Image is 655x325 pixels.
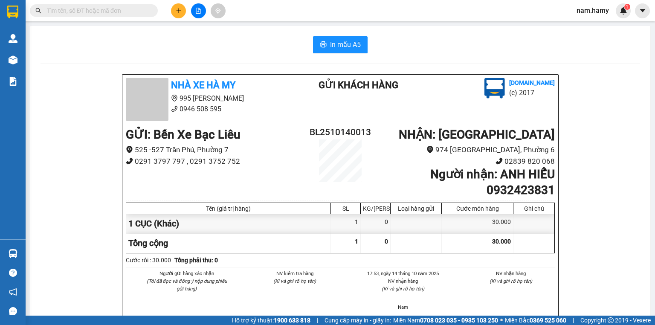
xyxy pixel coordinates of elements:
img: solution-icon [9,77,17,86]
button: printerIn mẫu A5 [313,36,368,53]
span: plus [176,8,182,14]
li: NV nhận hàng [359,277,447,285]
li: NV kiểm tra hàng [251,270,339,277]
span: printer [320,41,327,49]
i: (Kí và ghi rõ họ tên) [490,278,532,284]
span: search [35,8,41,14]
button: caret-down [635,3,650,18]
div: SL [333,205,358,212]
li: 525 -527 Trần Phú, Phường 7 [126,144,304,156]
strong: 0708 023 035 - 0935 103 250 [420,317,498,324]
input: Tìm tên, số ĐT hoặc mã đơn [47,6,148,15]
span: | [317,316,318,325]
div: Loại hàng gửi [393,205,439,212]
b: [DOMAIN_NAME] [509,79,555,86]
li: 0291 3797 797 , 0291 3752 752 [126,156,304,167]
h2: BL2510140013 [304,125,376,139]
img: icon-new-feature [620,7,627,15]
strong: 0369 525 060 [530,317,566,324]
button: aim [211,3,226,18]
span: Cung cấp máy in - giấy in: [325,316,391,325]
span: environment [171,95,178,102]
img: warehouse-icon [9,55,17,64]
i: (Tôi đã đọc và đồng ý nộp dung phiếu gửi hàng) [147,278,227,292]
span: 0 [385,238,388,245]
li: 995 [PERSON_NAME] [126,93,284,104]
li: (c) 2017 [509,87,555,98]
sup: 1 [624,4,630,10]
div: 0 [361,214,391,233]
span: message [9,307,17,315]
span: environment [426,146,434,153]
span: Hỗ trợ kỹ thuật: [232,316,310,325]
button: plus [171,3,186,18]
span: | [573,316,574,325]
span: In mẫu A5 [330,39,361,50]
li: 974 [GEOGRAPHIC_DATA], Phường 6 [376,144,555,156]
div: KG/[PERSON_NAME] [363,205,388,212]
div: Tên (giá trị hàng) [128,205,328,212]
span: phone [126,157,133,165]
span: Miền Nam [393,316,498,325]
span: Tổng cộng [128,238,168,248]
span: 1 [626,4,629,10]
span: question-circle [9,269,17,277]
i: (Kí và ghi rõ họ tên) [273,278,316,284]
span: Miền Bắc [505,316,566,325]
span: environment [126,146,133,153]
li: NV nhận hàng [467,270,555,277]
div: 1 CỤC (Khác) [126,214,331,233]
div: Ghi chú [516,205,552,212]
i: (Kí và ghi rõ họ tên) [382,286,424,292]
span: nam.hamy [570,5,616,16]
span: copyright [608,317,614,323]
b: Nhà Xe Hà My [171,80,235,90]
span: caret-down [639,7,646,15]
div: 30.000 [442,214,513,233]
li: Người gửi hàng xác nhận [143,270,231,277]
img: logo.jpg [484,78,505,99]
span: aim [215,8,221,14]
span: 30.000 [492,238,511,245]
span: file-add [195,8,201,14]
span: notification [9,288,17,296]
img: logo-vxr [7,6,18,18]
b: Người nhận : ANH HIẾU 0932423831 [430,167,555,197]
img: warehouse-icon [9,249,17,258]
li: 02839 820 068 [376,156,555,167]
b: NHẬN : [GEOGRAPHIC_DATA] [399,128,555,142]
span: 1 [355,238,358,245]
span: phone [171,105,178,112]
img: warehouse-icon [9,34,17,43]
div: 1 [331,214,361,233]
b: Gửi khách hàng [319,80,398,90]
strong: 1900 633 818 [274,317,310,324]
span: phone [496,157,503,165]
li: Nam [359,303,447,311]
div: Cước rồi : 30.000 [126,255,171,265]
span: ⚪️ [500,319,503,322]
li: 17:53, ngày 14 tháng 10 năm 2025 [359,270,447,277]
button: file-add [191,3,206,18]
b: GỬI : Bến Xe Bạc Liêu [126,128,241,142]
b: Tổng phải thu: 0 [174,257,218,264]
li: 0946 508 595 [126,104,284,114]
div: Cước món hàng [444,205,511,212]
